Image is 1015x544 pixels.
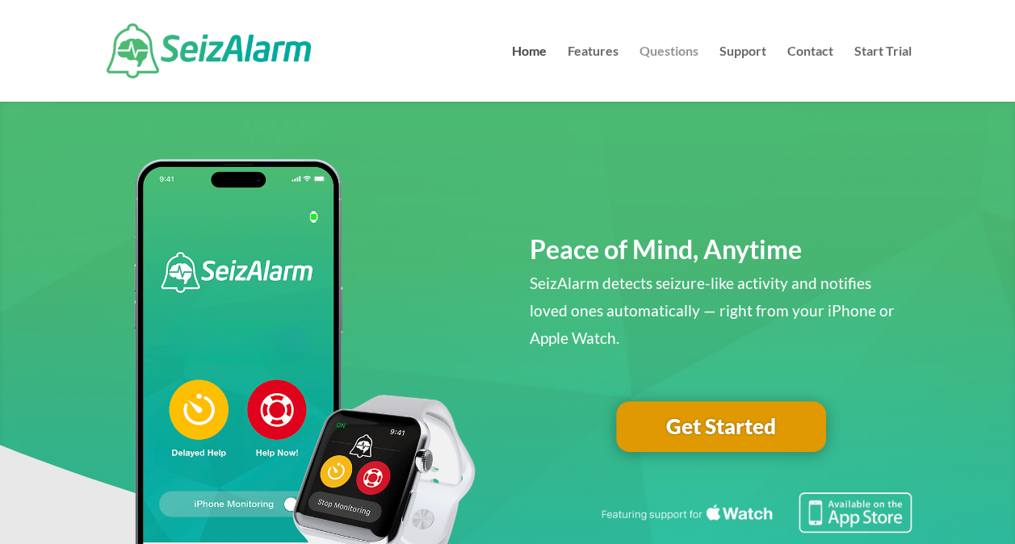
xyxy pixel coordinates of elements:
[616,401,826,453] a: Get Started
[598,492,912,533] img: Seizure detection available in the Apple App Store.
[512,45,547,102] a: Home
[107,23,311,78] img: SeizAlarm
[640,45,698,102] a: Questions
[854,45,912,102] a: Start Trial
[719,45,766,102] a: Support
[530,233,802,265] span: Peace of Mind, Anytime
[568,45,619,102] a: Features
[530,274,895,347] span: SeizAlarm detects seizure-like activity and notifies loved ones automatically — right from your i...
[787,45,833,102] a: Contact
[598,517,912,536] a: Featuring seizure detection support for the Apple Watch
